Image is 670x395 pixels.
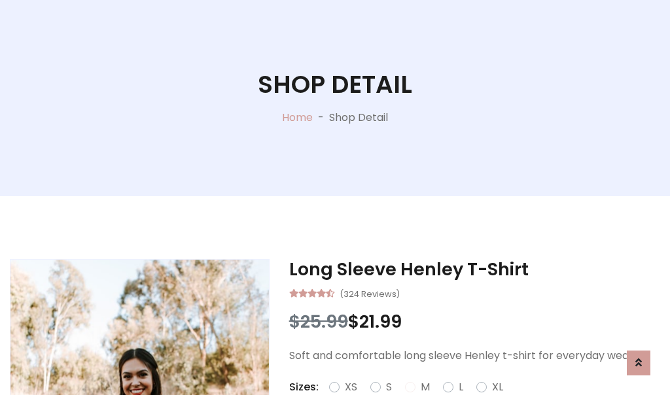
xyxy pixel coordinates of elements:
label: L [459,379,463,395]
label: M [421,379,430,395]
label: XS [345,379,357,395]
p: Shop Detail [329,110,388,126]
span: $25.99 [289,309,348,334]
h1: Shop Detail [258,70,412,99]
a: Home [282,110,313,125]
p: Soft and comfortable long sleeve Henley t-shirt for everyday wear. [289,348,660,364]
p: Sizes: [289,379,319,395]
h3: $ [289,311,660,332]
span: 21.99 [359,309,402,334]
small: (324 Reviews) [340,285,400,301]
label: S [386,379,392,395]
label: XL [492,379,503,395]
h3: Long Sleeve Henley T-Shirt [289,259,660,280]
p: - [313,110,329,126]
